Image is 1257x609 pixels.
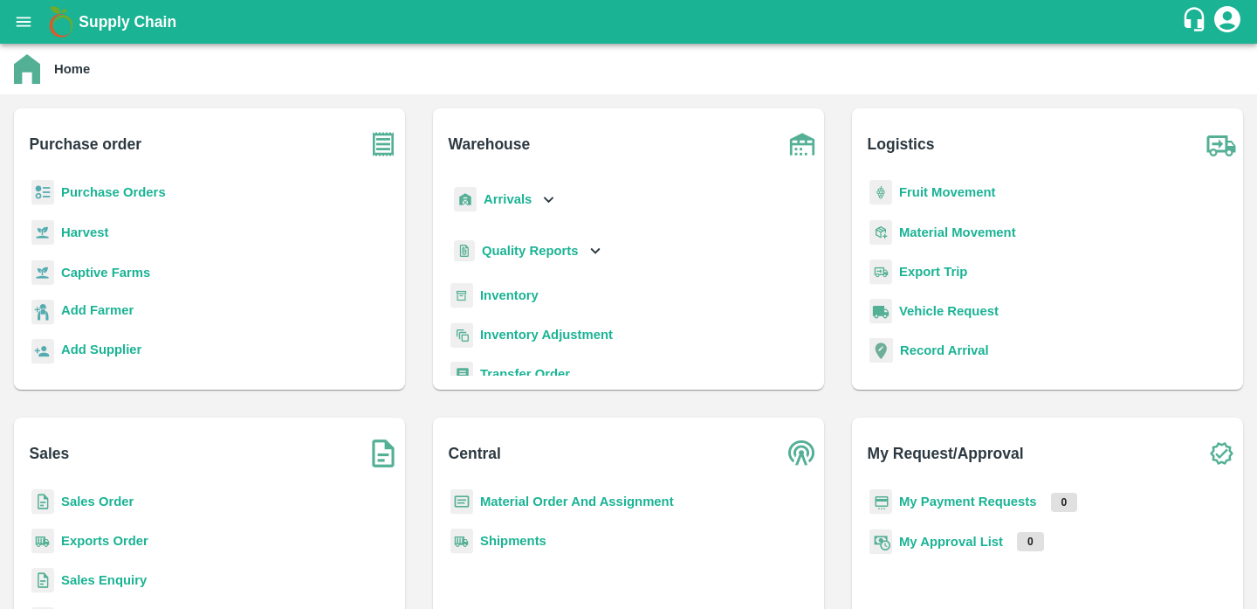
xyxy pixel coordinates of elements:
p: 0 [1051,493,1078,512]
img: logo [44,4,79,39]
b: My Request/Approval [868,441,1024,466]
b: Quality Reports [482,244,579,258]
img: warehouse [780,122,824,166]
img: sales [31,568,54,593]
img: home [14,54,40,84]
a: Export Trip [899,265,967,279]
a: Add Supplier [61,340,141,363]
img: payment [869,489,892,515]
a: My Approval List [899,535,1003,549]
img: supplier [31,339,54,364]
img: centralMaterial [450,489,473,515]
img: shipments [450,529,473,554]
a: Captive Farms [61,266,150,280]
button: open drawer [3,2,44,42]
img: delivery [869,260,892,285]
img: material [869,219,892,246]
b: Home [54,62,90,76]
img: truck [1199,122,1243,166]
b: Sales [30,441,70,466]
a: Sales Order [61,495,134,509]
a: Material Order And Assignment [480,495,674,509]
div: Quality Reports [450,233,605,269]
img: vehicle [869,299,892,324]
img: farmer [31,300,54,325]
a: Transfer Order [480,367,570,381]
a: Harvest [61,225,108,239]
img: recordArrival [869,338,893,363]
img: whInventory [450,283,473,308]
a: Inventory Adjustment [480,328,613,342]
div: customer-support [1181,6,1212,38]
b: Logistics [868,132,935,156]
div: Arrivals [450,180,559,219]
b: Purchase order [30,132,141,156]
div: account of current user [1212,3,1243,40]
b: Add Farmer [61,303,134,317]
a: Sales Enquiry [61,573,147,587]
img: fruit [869,180,892,205]
b: Central [449,441,501,466]
b: Supply Chain [79,13,176,31]
b: Warehouse [449,132,531,156]
a: Inventory [480,288,539,302]
img: reciept [31,180,54,205]
img: purchase [361,122,405,166]
a: Add Farmer [61,301,134,324]
a: Purchase Orders [61,185,166,199]
b: Add Supplier [61,343,141,356]
img: approval [869,529,892,555]
img: shipments [31,529,54,554]
img: sales [31,489,54,515]
img: whArrival [454,187,477,212]
a: Material Movement [899,225,1016,239]
img: central [780,432,824,475]
p: 0 [1017,532,1044,551]
img: harvest [31,219,54,246]
a: Exports Order [61,534,148,548]
a: Supply Chain [79,10,1181,34]
img: soSales [361,432,405,475]
a: Shipments [480,534,546,548]
a: Fruit Movement [899,185,996,199]
img: whTransfer [450,362,473,387]
a: Vehicle Request [899,304,999,318]
b: Arrivals [484,192,532,206]
a: Record Arrival [900,343,989,357]
img: qualityReport [454,240,475,262]
img: check [1199,432,1243,475]
a: My Payment Requests [899,495,1037,509]
img: harvest [31,260,54,286]
img: inventory [450,322,473,348]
